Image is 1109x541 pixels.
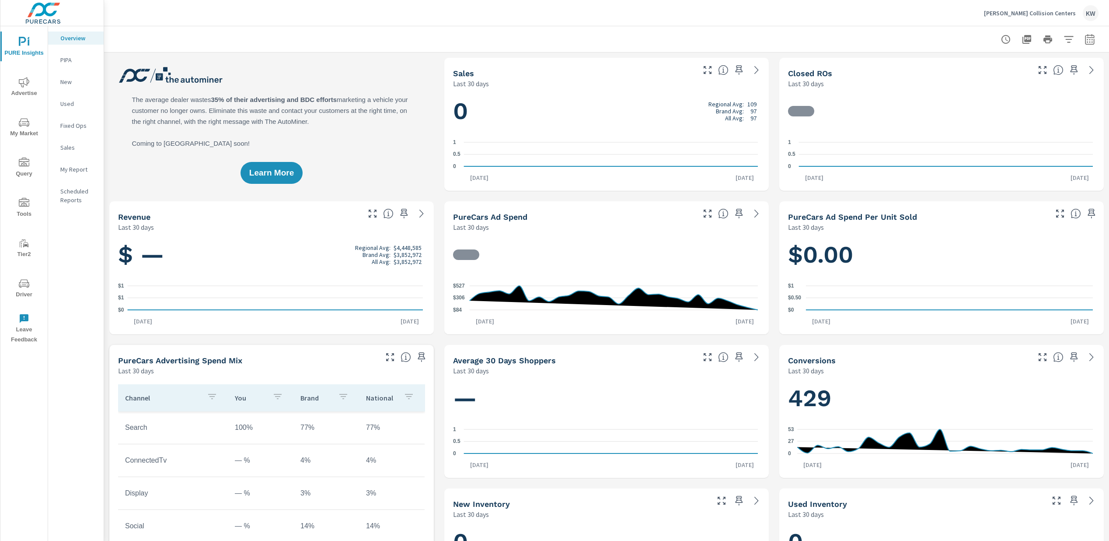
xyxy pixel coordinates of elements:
td: 4% [293,450,359,471]
td: 77% [293,417,359,439]
td: Display [118,482,228,504]
p: You [235,393,265,402]
text: $1 [118,295,124,301]
button: Make Fullscreen [715,494,729,508]
text: 0.5 [453,439,460,445]
p: Last 30 days [453,509,489,520]
p: National [366,393,397,402]
p: Brand [300,393,331,402]
text: $1 [118,283,124,289]
button: Make Fullscreen [383,350,397,364]
h5: Sales [453,69,474,78]
a: See more details in report [750,207,764,221]
span: Advertise [3,77,45,98]
a: See more details in report [750,63,764,77]
text: $84 [453,307,462,313]
p: Scheduled Reports [60,187,97,204]
a: See more details in report [1085,63,1099,77]
text: $527 [453,283,465,289]
p: All Avg: [725,115,744,122]
span: Total cost of media for all PureCars channels for the selected dealership group over the selected... [718,208,729,219]
a: See more details in report [1085,494,1099,508]
button: Print Report [1039,31,1057,48]
button: Make Fullscreen [1050,494,1064,508]
text: $0 [118,307,124,313]
button: Make Fullscreen [1053,207,1067,221]
td: 3% [293,482,359,504]
p: $3,852,972 [394,258,422,265]
button: Make Fullscreen [366,207,380,221]
a: See more details in report [750,350,764,364]
span: Tier2 [3,238,45,260]
span: Average cost of advertising per each vehicle sold at the dealer over the selected date range. The... [1071,208,1081,219]
span: PURE Insights [3,37,45,58]
span: Save this to your personalized report [1085,207,1099,221]
p: Last 30 days [788,222,824,232]
a: See more details in report [750,494,764,508]
p: [DATE] [799,173,830,182]
p: [DATE] [729,460,760,469]
td: — % [228,515,293,537]
h5: New Inventory [453,499,510,509]
td: 14% [293,515,359,537]
td: ConnectedTv [118,450,228,471]
button: Make Fullscreen [1036,63,1050,77]
div: Sales [48,141,104,154]
h5: Closed ROs [788,69,832,78]
p: My Report [60,165,97,174]
p: Last 30 days [118,222,154,232]
button: Make Fullscreen [701,350,715,364]
div: Overview [48,32,104,45]
p: [DATE] [394,317,425,326]
p: Last 30 days [453,222,489,232]
td: 3% [359,482,425,504]
td: — % [228,482,293,504]
span: Number of Repair Orders Closed by the selected dealership group over the selected time range. [So... [1053,65,1064,75]
p: Brand Avg: [716,108,744,115]
span: Driver [3,278,45,300]
p: [DATE] [806,317,837,326]
text: 0 [788,450,791,457]
span: Save this to your personalized report [732,350,746,364]
text: $1 [788,283,794,289]
text: 27 [788,438,794,444]
div: Scheduled Reports [48,185,104,207]
p: [DATE] [729,173,760,182]
p: Brand Avg: [363,251,391,258]
p: [DATE] [729,317,760,326]
p: 97 [750,115,757,122]
text: 0.5 [788,151,795,158]
p: [DATE] [470,317,500,326]
span: The number of dealer-specified goals completed by a visitor. [Source: This data is provided by th... [1053,352,1064,362]
p: $3,852,972 [394,251,422,258]
p: Last 30 days [453,78,489,89]
button: Select Date Range [1081,31,1099,48]
h1: 429 [788,383,1095,413]
p: 109 [747,101,757,108]
div: nav menu [0,26,48,348]
td: — % [228,450,293,471]
button: Learn More [241,162,303,184]
text: 1 [453,426,456,432]
h5: Average 30 Days Shoppers [453,356,556,365]
p: [DATE] [1064,460,1095,469]
text: 0 [453,163,456,169]
td: 14% [359,515,425,537]
p: [PERSON_NAME] Collision Centers [984,9,1076,17]
span: Save this to your personalized report [732,494,746,508]
p: [DATE] [464,173,495,182]
p: [DATE] [1064,317,1095,326]
div: Used [48,97,104,110]
span: Save this to your personalized report [732,63,746,77]
a: See more details in report [415,207,429,221]
p: Last 30 days [788,78,824,89]
h5: PureCars Ad Spend Per Unit Sold [788,212,917,221]
button: Apply Filters [1060,31,1078,48]
text: 0 [788,163,791,169]
p: [DATE] [128,317,158,326]
span: Save this to your personalized report [415,350,429,364]
text: $0.50 [788,295,801,301]
button: "Export Report to PDF" [1018,31,1036,48]
p: 97 [750,108,757,115]
span: Learn More [249,169,294,177]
